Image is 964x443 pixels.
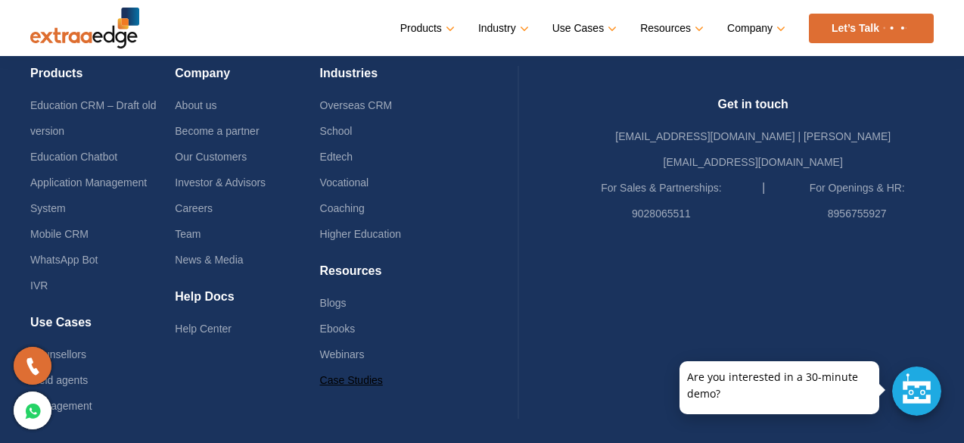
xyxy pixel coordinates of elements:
[175,228,201,240] a: Team
[175,254,243,266] a: News & Media
[572,97,934,123] h4: Get in touch
[175,323,232,335] a: Help Center
[175,176,266,189] a: Investor & Advisors
[320,228,401,240] a: Higher Education
[30,315,175,342] h4: Use Cases
[400,17,452,39] a: Products
[320,125,353,137] a: School
[320,297,347,309] a: Blogs
[320,151,353,163] a: Edtech
[320,323,356,335] a: Ebooks
[632,207,691,220] a: 9028065511
[810,175,905,201] label: For Openings & HR:
[320,66,465,92] h4: Industries
[615,130,891,168] a: [EMAIL_ADDRESS][DOMAIN_NAME] | [PERSON_NAME][EMAIL_ADDRESS][DOMAIN_NAME]
[320,348,365,360] a: Webinars
[809,14,934,43] a: Let’s Talk
[30,228,89,240] a: Mobile CRM
[478,17,526,39] a: Industry
[552,17,614,39] a: Use Cases
[30,151,117,163] a: Education Chatbot
[892,367,941,416] div: Chat
[727,17,782,39] a: Company
[30,99,157,137] a: Education CRM – Draft old version
[175,289,319,316] h4: Help Docs
[828,207,887,220] a: 8956755927
[30,400,92,412] a: Management
[640,17,701,39] a: Resources
[320,374,383,386] a: Case Studies
[601,175,722,201] label: For Sales & Partnerships:
[175,202,213,214] a: Careers
[320,176,369,189] a: Vocational
[30,254,98,266] a: WhatsApp Bot
[320,202,365,214] a: Coaching
[320,99,393,111] a: Overseas CRM
[175,99,216,111] a: About us
[175,151,247,163] a: Our Customers
[30,279,48,292] a: IVR
[320,264,465,290] h4: Resources
[175,125,259,137] a: Become a partner
[30,348,86,360] a: Counsellors
[30,374,88,386] a: Field agents
[30,176,147,214] a: Application Management System
[175,66,319,92] h4: Company
[30,66,175,92] h4: Products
